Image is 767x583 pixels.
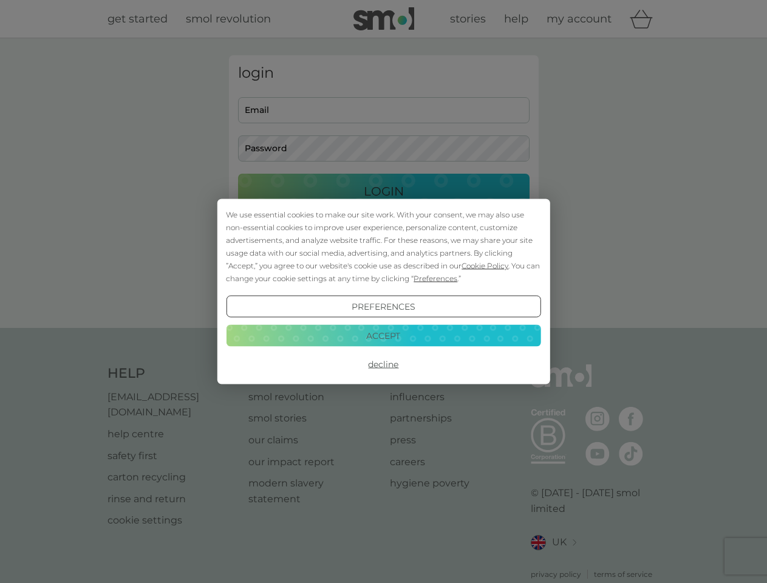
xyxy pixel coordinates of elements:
[226,324,540,346] button: Accept
[226,208,540,285] div: We use essential cookies to make our site work. With your consent, we may also use non-essential ...
[217,199,550,384] div: Cookie Consent Prompt
[226,353,540,375] button: Decline
[226,296,540,318] button: Preferences
[462,261,508,270] span: Cookie Policy
[414,274,457,283] span: Preferences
